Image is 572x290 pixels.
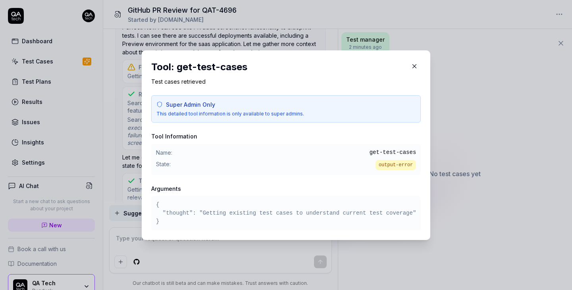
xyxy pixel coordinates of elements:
[370,148,416,157] span: get-test-cases
[156,110,416,117] p: This detailed tool information is only available to super admins.
[151,60,421,74] h2: Tool: get-test-cases
[151,184,421,193] h3: Arguments
[408,60,421,73] button: Close Modal
[376,160,416,170] span: output-error
[166,100,215,109] span: Super Admin Only
[151,132,421,140] h3: Tool Information
[156,201,416,226] pre: { "thought": "Getting existing test cases to understand current test coverage" }
[156,160,171,170] span: State:
[156,148,172,157] span: Name:
[151,77,421,86] p: Test cases retrieved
